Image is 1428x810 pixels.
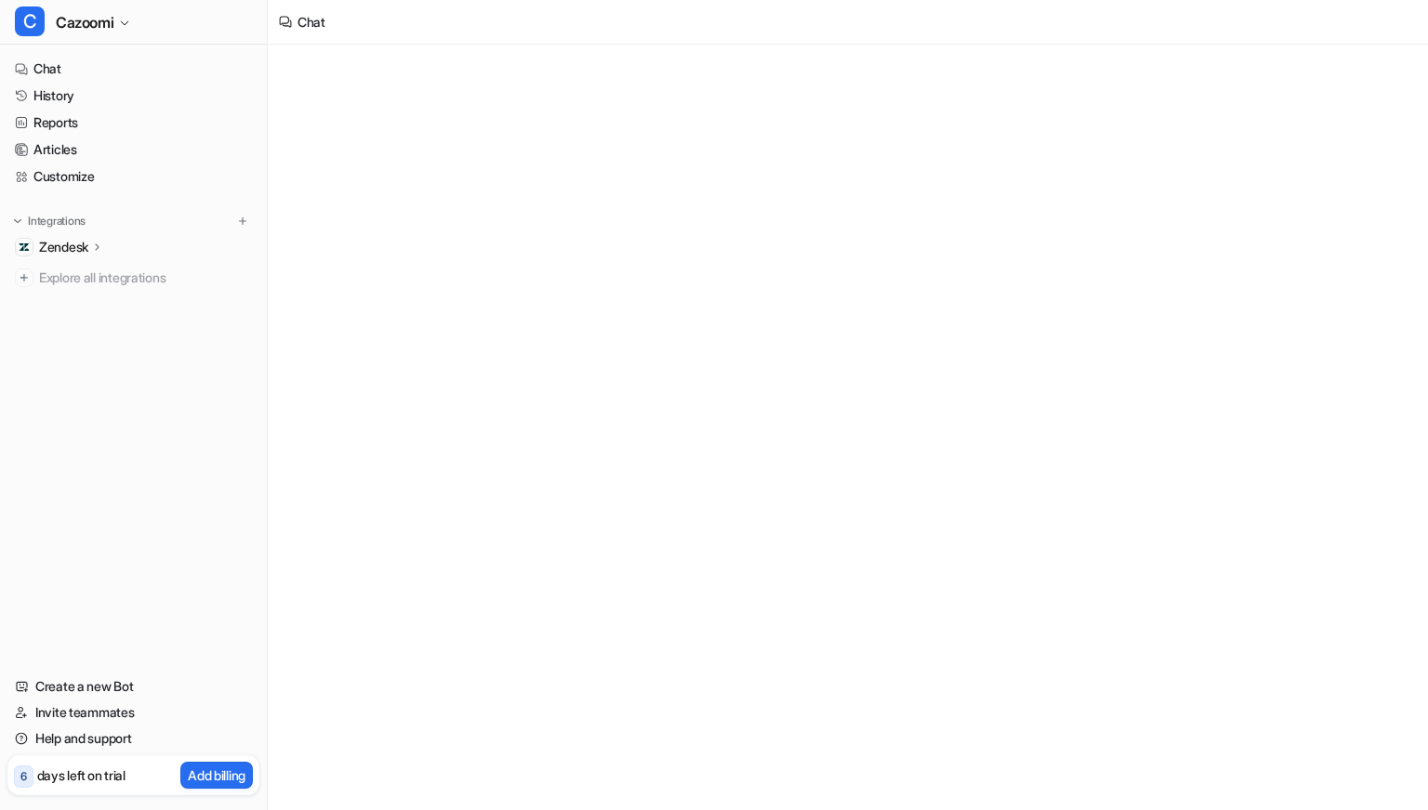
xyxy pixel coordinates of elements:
a: Reports [7,110,259,136]
div: Chat [297,12,325,32]
img: Zendesk [19,242,30,253]
img: explore all integrations [15,268,33,287]
button: Add billing [180,762,253,789]
a: Create a new Bot [7,673,259,699]
p: Zendesk [39,238,88,256]
span: Explore all integrations [39,263,252,293]
p: Add billing [188,765,245,785]
a: Explore all integrations [7,265,259,291]
span: Cazoomi [56,9,113,35]
a: Help and support [7,725,259,751]
a: Invite teammates [7,699,259,725]
a: Articles [7,137,259,163]
p: days left on trial [37,765,126,785]
button: Integrations [7,212,91,230]
a: Customize [7,163,259,189]
a: Chat [7,56,259,82]
p: 6 [20,768,27,785]
span: C [15,7,45,36]
img: menu_add.svg [236,215,249,228]
a: History [7,83,259,109]
img: expand menu [11,215,24,228]
p: Integrations [28,214,86,229]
